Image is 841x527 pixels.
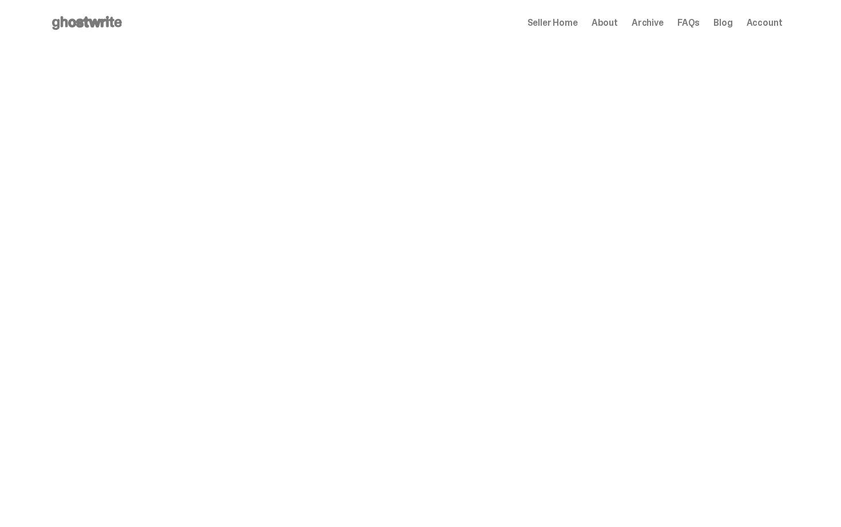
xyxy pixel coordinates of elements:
[713,18,732,27] a: Blog
[592,18,618,27] a: About
[632,18,664,27] a: Archive
[747,18,783,27] a: Account
[527,18,578,27] a: Seller Home
[677,18,700,27] a: FAQs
